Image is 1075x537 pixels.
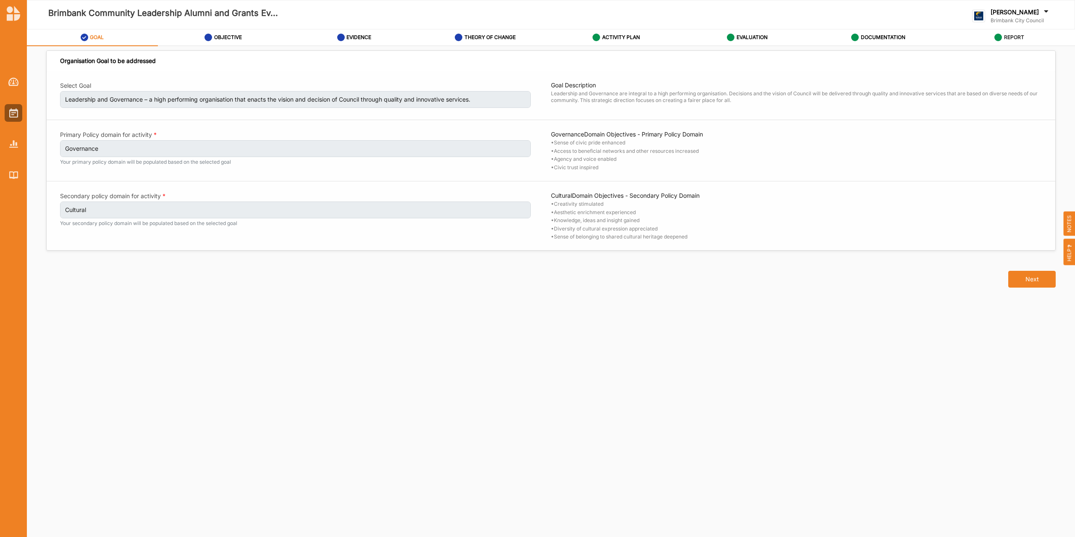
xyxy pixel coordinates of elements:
label: Brimbank Community Leadership Alumni and Grants Ev... [48,6,278,20]
label: OBJECTIVE [214,34,242,41]
a: Library [5,166,22,184]
div: Organisation Goal to be addressed [60,57,156,65]
img: Dashboard [8,78,19,86]
img: Activities [9,108,18,118]
label: DOCUMENTATION [861,34,905,41]
a: Activities [5,104,22,122]
label: [PERSON_NAME] [991,8,1039,16]
label: EVALUATION [737,34,768,41]
label: Brimbank City Council [991,17,1050,24]
a: Reports [5,135,22,153]
img: Reports [9,140,18,147]
button: Next [1008,271,1056,288]
label: ACTIVITY PLAN [602,34,640,41]
label: GOAL [90,34,104,41]
label: THEORY OF CHANGE [464,34,516,41]
img: logo [7,6,20,21]
img: logo [972,10,985,23]
label: REPORT [1004,34,1024,41]
img: Library [9,171,18,178]
label: EVIDENCE [346,34,371,41]
a: Dashboard [5,73,22,91]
